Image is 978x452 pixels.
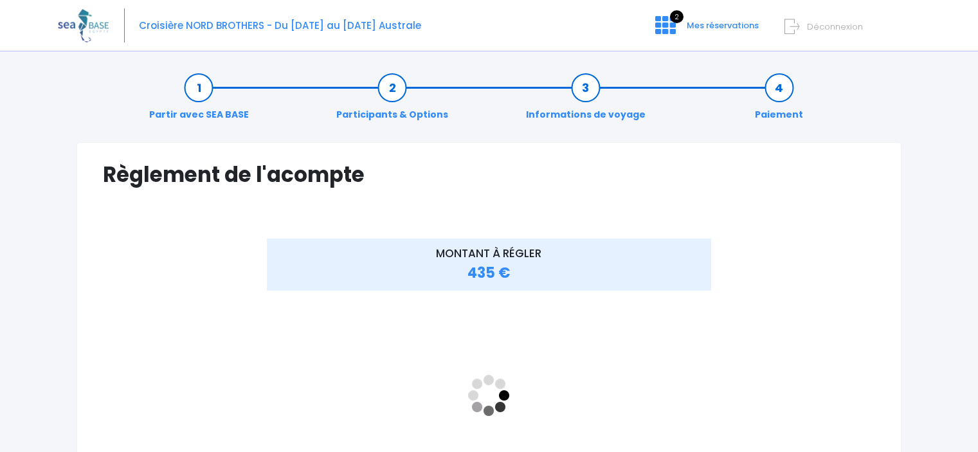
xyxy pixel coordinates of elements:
[687,19,759,32] span: Mes réservations
[436,246,541,261] span: MONTANT À RÉGLER
[807,21,863,33] span: Déconnexion
[467,263,511,283] span: 435 €
[330,81,455,122] a: Participants & Options
[645,24,766,36] a: 2 Mes réservations
[139,19,421,32] span: Croisière NORD BROTHERS - Du [DATE] au [DATE] Australe
[670,10,684,23] span: 2
[103,162,875,187] h1: Règlement de l'acompte
[143,81,255,122] a: Partir avec SEA BASE
[748,81,810,122] a: Paiement
[520,81,652,122] a: Informations de voyage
